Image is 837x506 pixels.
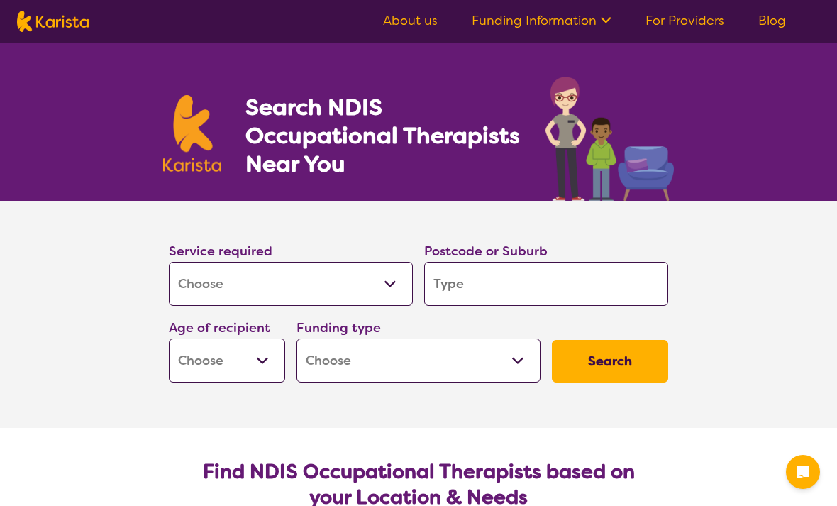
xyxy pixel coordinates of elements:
[552,340,668,383] button: Search
[758,12,786,29] a: Blog
[424,262,668,306] input: Type
[645,12,724,29] a: For Providers
[296,319,381,336] label: Funding type
[17,11,89,32] img: Karista logo
[169,319,270,336] label: Age of recipient
[163,95,221,172] img: Karista logo
[245,93,521,178] h1: Search NDIS Occupational Therapists Near You
[472,12,611,29] a: Funding Information
[383,12,438,29] a: About us
[424,243,548,260] label: Postcode or Suburb
[545,77,674,201] img: occupational-therapy
[169,243,272,260] label: Service required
